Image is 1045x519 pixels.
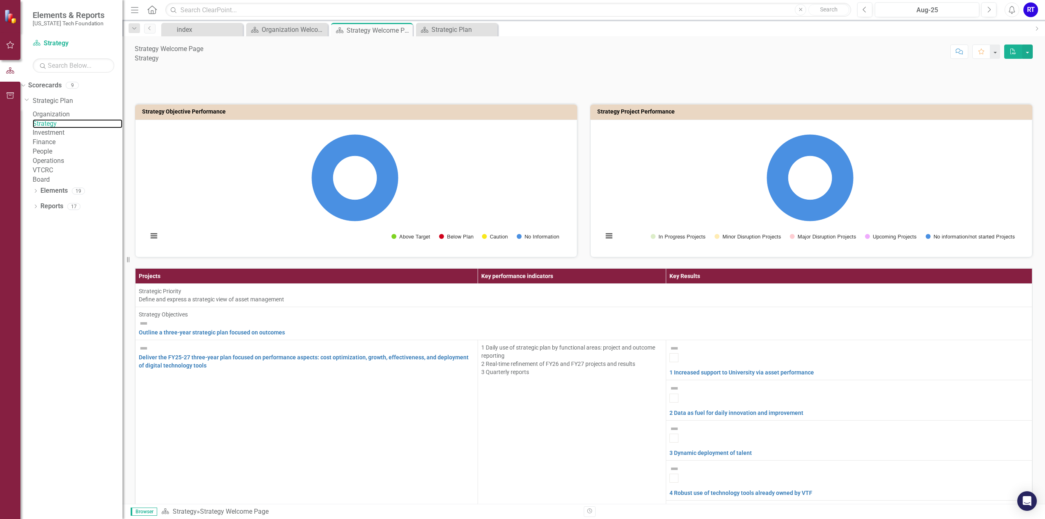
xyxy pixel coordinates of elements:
[33,119,122,129] a: Strategy
[33,110,122,119] a: Organization
[135,45,203,54] div: Strategy Welcome Page
[262,25,326,35] div: Organization Welcome Page
[669,369,814,376] a: 1 Increased support to University via asset performance
[439,234,473,240] button: Show Below Plan
[139,296,284,303] span: Define and express a strategic view of asset management
[139,343,149,353] img: Not Defined
[139,329,285,336] a: Outline a three-year strategic plan focused on outcomes
[33,20,104,27] small: [US_STATE] Tech Foundation
[33,128,122,138] a: Investment
[33,166,122,175] a: VTCRC
[66,82,79,89] div: 9
[651,234,706,240] button: Show In Progress Projects
[135,54,203,63] div: Strategy
[72,187,85,194] div: 19
[820,6,838,13] span: Search
[144,126,566,249] svg: Interactive chart
[144,126,569,249] div: Chart. Highcharts interactive chart.
[481,272,663,280] div: Key performance indicators
[669,424,679,434] img: Not Defined
[669,272,1029,280] div: Key Results
[431,25,496,35] div: Strategic Plan
[139,287,1029,295] div: Strategic Priority
[33,10,104,20] span: Elements & Reports
[934,234,1015,240] text: No information/not started Projects
[669,490,812,496] a: 4 Robust use of technology tools already owned by VTF
[599,126,1021,249] svg: Interactive chart
[517,234,559,240] button: Show No Information
[865,234,917,240] button: Show Upcoming Projects
[599,126,1024,249] div: Chart. Highcharts interactive chart.
[200,508,269,515] div: Strategy Welcome Page
[347,25,411,36] div: Strategy Welcome Page
[33,175,122,185] a: Board
[33,156,122,166] a: Operations
[139,319,149,328] img: Not Defined
[447,234,474,240] text: Below Plan
[139,354,469,369] a: Deliver the FY25-27 three-year plan focused on performance aspects: cost optimization, growth, ef...
[161,507,578,517] div: »
[131,508,157,516] span: Browser
[67,203,80,210] div: 17
[597,109,1028,115] h3: Strategy Project Performance
[669,410,803,416] a: 2 Data as fuel for daily innovation and improvement
[481,343,663,376] p: 1 Daily use of strategic plan by functional areas: project and outcome reporting 2 Real-time refi...
[177,25,241,35] div: index
[165,3,851,17] input: Search ClearPoint...
[4,9,18,24] img: ClearPoint Strategy
[139,310,1029,319] div: Strategy Objectives
[669,450,752,456] a: 3 Dynamic deployment of talent
[715,234,781,240] button: Show Minor Disruption Projects
[790,234,856,240] button: Show Major Disruption Projects
[142,109,573,115] h3: Strategy Objective Performance
[482,234,508,240] button: Show Caution
[525,234,559,240] text: No Information
[33,58,114,73] input: Search Below...
[878,5,976,15] div: Aug-25
[248,25,326,35] a: Organization Welcome Page
[767,134,854,221] path: No information/not started Projects, 13.
[40,202,63,211] a: Reports
[669,343,679,353] img: Not Defined
[1023,2,1038,17] button: RT
[33,147,122,156] a: People
[148,230,160,242] button: View chart menu, Chart
[418,25,496,35] a: Strategic Plan
[28,81,62,90] a: Scorecards
[1017,491,1037,511] div: Open Intercom Messenger
[669,383,679,393] img: Not Defined
[875,2,979,17] button: Aug-25
[603,230,615,242] button: View chart menu, Chart
[33,96,122,106] a: Strategic Plan
[311,134,398,221] path: No Information, 3.
[926,234,1014,240] button: Show No information/not started Projects
[40,186,68,196] a: Elements
[808,4,849,16] button: Search
[163,25,241,35] a: index
[173,508,197,515] a: Strategy
[391,234,430,240] button: Show Above Target
[669,464,679,474] img: Not Defined
[139,272,474,280] div: Projects
[33,39,114,48] a: Strategy
[33,138,122,147] a: Finance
